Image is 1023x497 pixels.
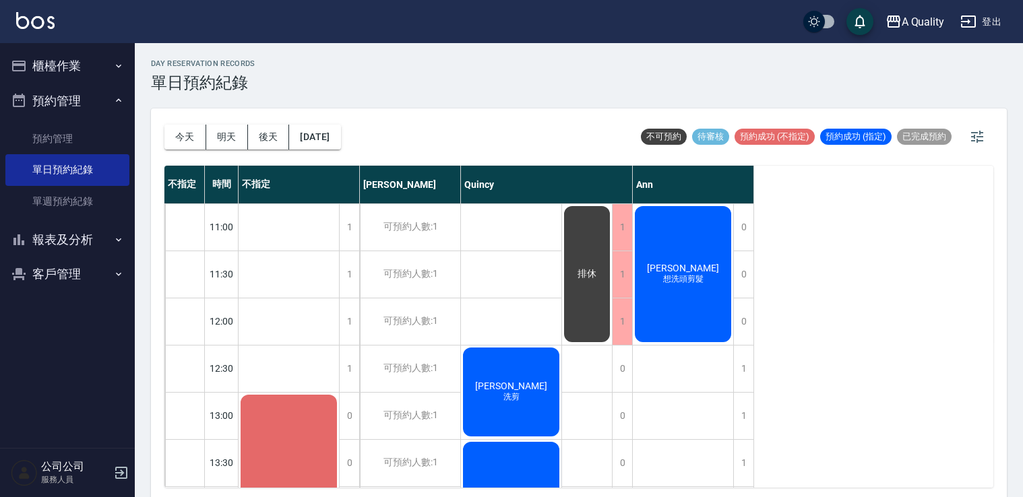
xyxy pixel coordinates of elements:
button: 後天 [248,125,290,150]
div: 0 [339,393,359,439]
span: 想洗頭剪髮 [660,273,706,285]
div: 1 [733,345,753,392]
h3: 單日預約紀錄 [151,73,255,92]
div: 0 [733,298,753,345]
button: 報表及分析 [5,222,129,257]
div: A Quality [902,13,945,30]
div: 0 [733,204,753,251]
div: 0 [339,440,359,486]
div: 可預約人數:1 [360,204,460,251]
div: 1 [612,204,632,251]
div: 1 [733,440,753,486]
button: 櫃檯作業 [5,48,129,84]
div: Quincy [461,166,633,203]
div: 13:00 [205,392,239,439]
div: 1 [339,345,359,392]
span: 預約成功 (不指定) [735,131,815,143]
button: save [846,8,873,35]
a: 單日預約紀錄 [5,154,129,185]
div: 可預約人數:1 [360,298,460,345]
img: Logo [16,12,55,29]
h2: day Reservation records [151,59,255,68]
span: 不可預約 [641,131,687,143]
span: 洗剪 [501,391,522,403]
button: A Quality [880,8,950,36]
div: [PERSON_NAME] [360,166,461,203]
div: 不指定 [164,166,205,203]
span: 已完成預約 [897,131,952,143]
div: 不指定 [239,166,360,203]
span: 排休 [575,268,599,280]
div: 11:30 [205,251,239,298]
div: 11:00 [205,203,239,251]
div: 0 [612,393,632,439]
div: 1 [612,251,632,298]
div: 可預約人數:1 [360,345,460,392]
span: 待審核 [692,131,729,143]
button: 登出 [955,9,1007,34]
div: Ann [633,166,754,203]
button: 今天 [164,125,206,150]
div: 0 [733,251,753,298]
div: 時間 [205,166,239,203]
a: 單週預約紀錄 [5,186,129,217]
div: 12:00 [205,298,239,345]
div: 1 [339,251,359,298]
div: 可預約人數:1 [360,440,460,486]
span: 預約成功 (指定) [820,131,892,143]
p: 服務人員 [41,473,110,486]
span: [PERSON_NAME] [644,263,722,273]
div: 1 [612,298,632,345]
div: 1 [339,298,359,345]
h5: 公司公司 [41,460,110,473]
div: 可預約人數:1 [360,393,460,439]
div: 可預約人數:1 [360,251,460,298]
a: 預約管理 [5,123,129,154]
div: 1 [733,393,753,439]
button: 客戶管理 [5,257,129,292]
div: 12:30 [205,345,239,392]
span: [PERSON_NAME] [472,380,550,391]
button: 預約管理 [5,84,129,119]
img: Person [11,459,38,486]
button: 明天 [206,125,248,150]
div: 0 [612,440,632,486]
div: 13:30 [205,439,239,486]
button: [DATE] [289,125,340,150]
div: 0 [612,345,632,392]
div: 1 [339,204,359,251]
